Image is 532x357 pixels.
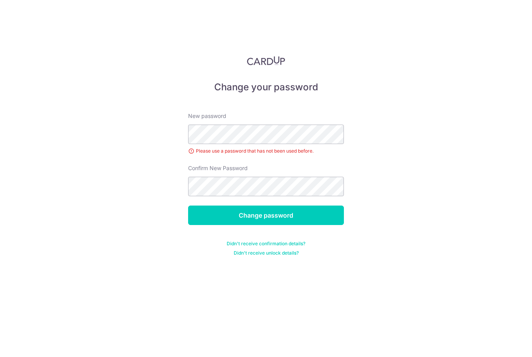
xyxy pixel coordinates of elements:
[247,56,285,65] img: CardUp Logo
[227,241,305,247] a: Didn't receive confirmation details?
[188,112,226,120] label: New password
[188,147,344,155] div: Please use a password that has not been used before.
[188,164,248,172] label: Confirm New Password
[234,250,299,256] a: Didn't receive unlock details?
[188,206,344,225] input: Change password
[188,81,344,93] h5: Change your password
